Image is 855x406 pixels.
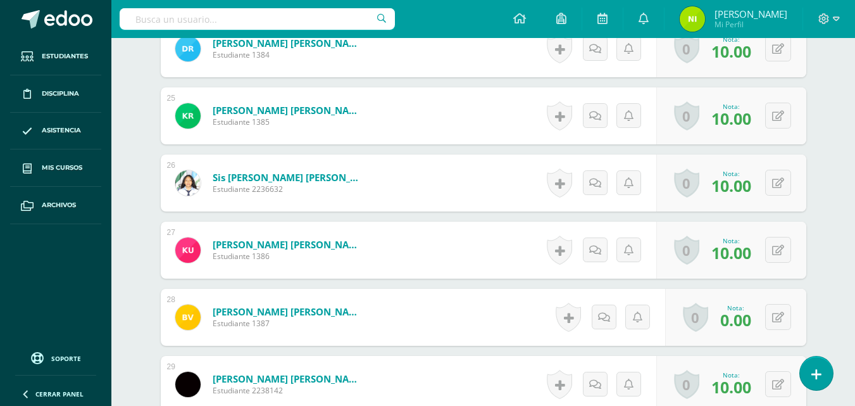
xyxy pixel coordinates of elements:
a: 0 [674,34,699,63]
div: Nota: [720,303,751,312]
span: 10.00 [711,41,751,62]
span: Estudiante 1384 [213,49,365,60]
div: Nota: [711,236,751,245]
span: 10.00 [711,242,751,263]
div: Nota: [711,35,751,44]
a: 0 [674,168,699,198]
span: 10.00 [711,175,751,196]
span: Archivos [42,200,76,210]
a: [PERSON_NAME] [PERSON_NAME] [213,238,365,251]
a: [PERSON_NAME] [PERSON_NAME] [213,104,365,117]
span: 0.00 [720,309,751,331]
span: 10.00 [711,376,751,398]
div: Nota: [711,169,751,178]
a: Sis [PERSON_NAME] [PERSON_NAME] [213,171,365,184]
a: Archivos [10,187,101,224]
a: 0 [674,236,699,265]
div: Nota: [711,371,751,379]
input: Busca un usuario... [120,8,395,30]
span: Mi Perfil [715,19,787,30]
img: 847ab3172bd68bb5562f3612eaf970ae.png [680,6,705,32]
img: 11abb31480cb7fe2dbefd548edaa599a.png [175,238,201,263]
img: efd4d0d4c8b16cd4e64802e31d1dd3cc.png [175,305,201,330]
img: a6b2c47a568a4900de2a00b6096b5d2e.png [175,170,201,196]
a: 0 [674,370,699,399]
a: Soporte [15,349,96,366]
span: Soporte [51,354,81,363]
span: Cerrar panel [35,390,84,398]
span: [PERSON_NAME] [715,8,787,20]
img: 3bcb3d6563f5eeae61f8a84383d42aca.png [175,372,201,397]
span: Asistencia [42,125,81,136]
img: 14eb764260945e39322327644a6d6e9e.png [175,36,201,61]
a: Asistencia [10,113,101,150]
span: 10.00 [711,108,751,129]
a: 0 [674,101,699,130]
img: 69c91061c439667f57fd441cb92ced4b.png [175,103,201,129]
span: Mis cursos [42,163,82,173]
a: Mis cursos [10,149,101,187]
a: Disciplina [10,75,101,113]
a: Estudiantes [10,38,101,75]
span: Estudiante 1386 [213,251,365,262]
span: Estudiante 2236632 [213,184,365,194]
span: Estudiantes [42,51,88,61]
span: Estudiante 2238142 [213,385,365,396]
span: Disciplina [42,89,79,99]
a: [PERSON_NAME] [PERSON_NAME] [213,305,365,318]
span: Estudiante 1385 [213,117,365,127]
span: Estudiante 1387 [213,318,365,329]
a: 0 [683,303,708,332]
a: [PERSON_NAME] [PERSON_NAME] [213,37,365,49]
a: [PERSON_NAME] [PERSON_NAME] de los Angèles [213,372,365,385]
div: Nota: [711,102,751,111]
